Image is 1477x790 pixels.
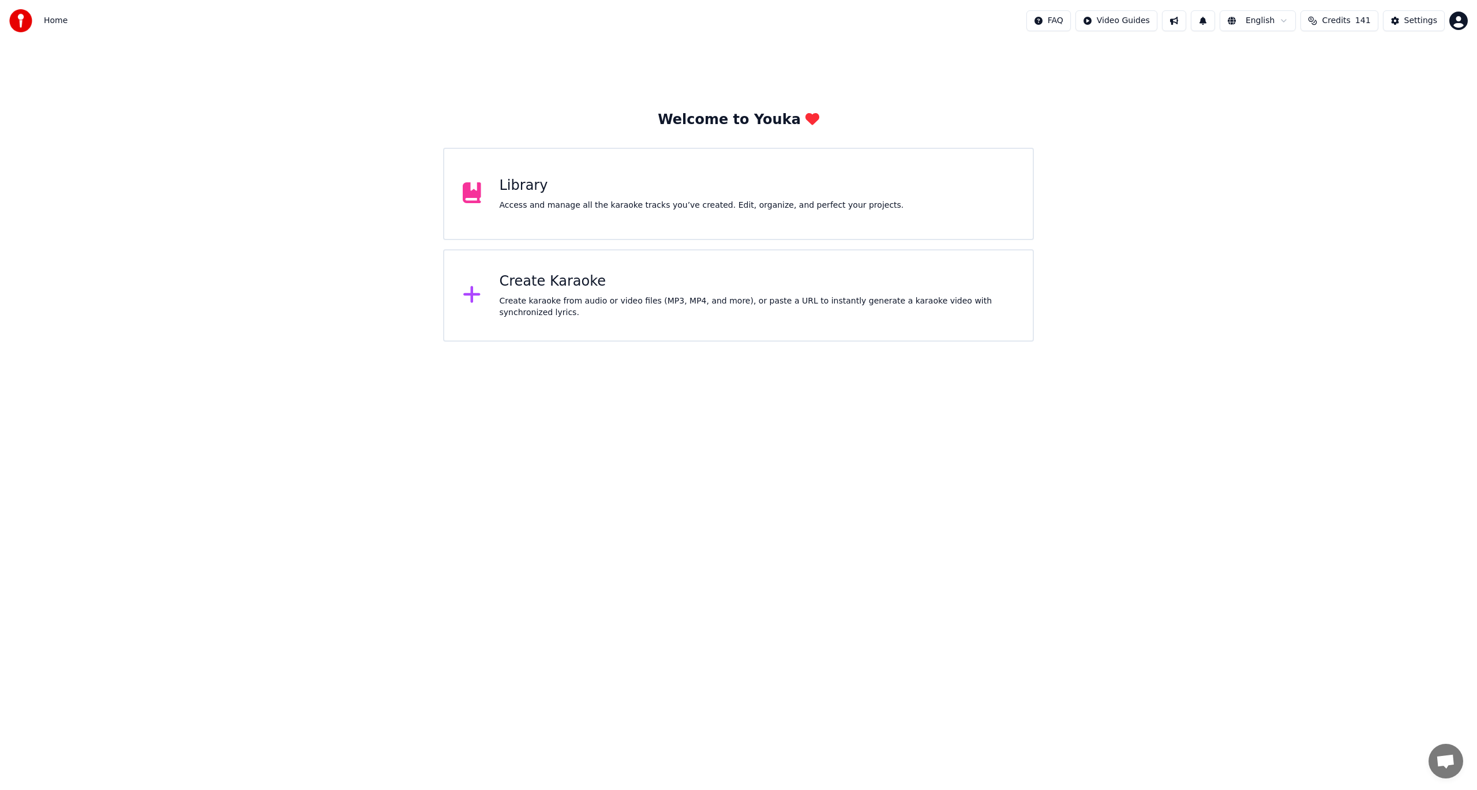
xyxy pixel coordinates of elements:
button: Settings [1383,10,1445,31]
div: Settings [1404,15,1437,27]
div: Create karaoke from audio or video files (MP3, MP4, and more), or paste a URL to instantly genera... [500,295,1015,319]
div: Create Karaoke [500,272,1015,291]
nav: breadcrumb [44,15,68,27]
span: Home [44,15,68,27]
div: Welcome to Youka [658,111,819,129]
div: Access and manage all the karaoke tracks you’ve created. Edit, organize, and perfect your projects. [500,200,904,211]
span: Credits [1322,15,1350,27]
div: Library [500,177,904,195]
div: 채팅 열기 [1429,744,1463,778]
button: Credits141 [1300,10,1378,31]
button: FAQ [1026,10,1071,31]
button: Video Guides [1075,10,1157,31]
img: youka [9,9,32,32]
span: 141 [1355,15,1371,27]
